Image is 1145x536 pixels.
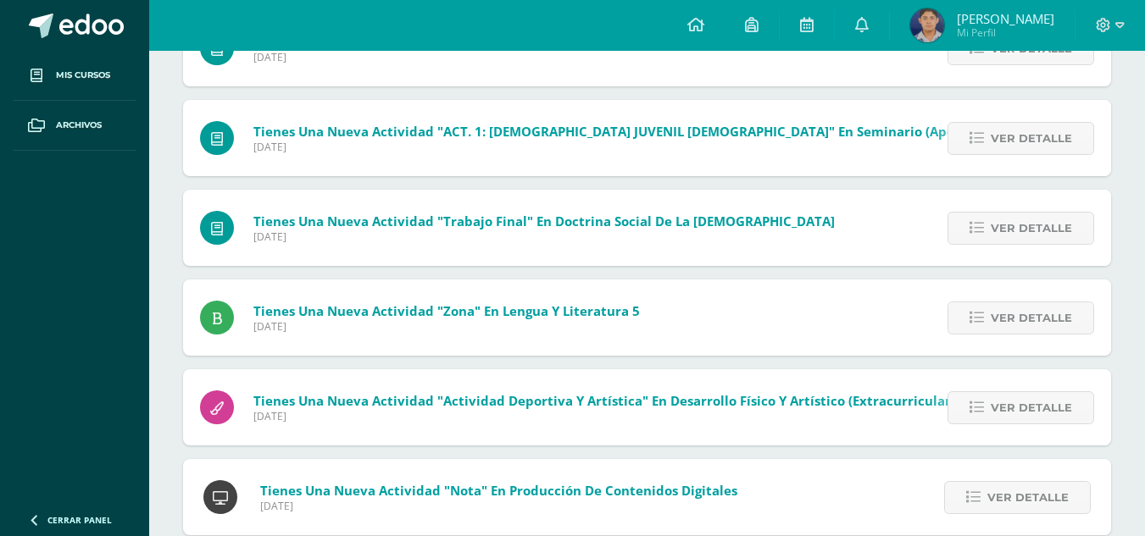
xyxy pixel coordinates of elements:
[957,25,1054,40] span: Mi Perfil
[910,8,944,42] img: 04ad1a66cd7e658e3e15769894bcf075.png
[253,302,640,319] span: Tienes una nueva actividad "Zona" En Lengua y Literatura 5
[56,69,110,82] span: Mis cursos
[253,229,835,244] span: [DATE]
[253,392,955,409] span: Tienes una nueva actividad "Actividad Deportiva y Artística" En Desarrollo Físico y Artístico (Ex...
[14,51,136,101] a: Mis cursos
[253,409,955,423] span: [DATE]
[957,10,1054,27] span: [PERSON_NAME]
[991,392,1072,423] span: Ver detalle
[991,213,1072,244] span: Ver detalle
[253,319,640,334] span: [DATE]
[991,123,1072,154] span: Ver detalle
[991,302,1072,334] span: Ver detalle
[253,213,835,229] span: Tienes una nueva actividad "Trabajo Final" En Doctrina Social de la [DEMOGRAPHIC_DATA]
[260,499,737,513] span: [DATE]
[260,482,737,499] span: Tienes una nueva actividad "Nota" En Producción de Contenidos Digitales
[14,101,136,151] a: Archivos
[987,482,1069,513] span: Ver detalle
[56,119,102,132] span: Archivos
[47,514,112,526] span: Cerrar panel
